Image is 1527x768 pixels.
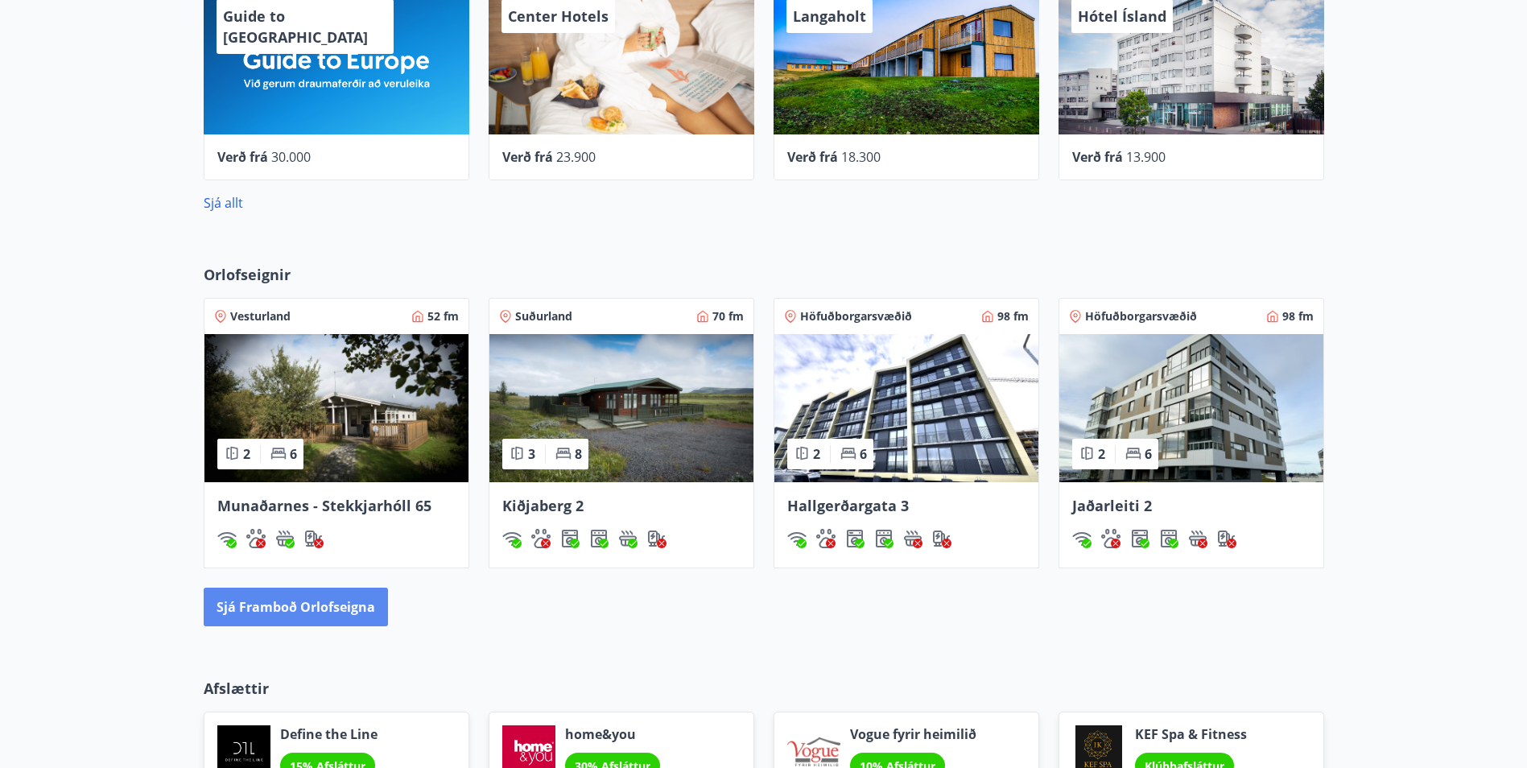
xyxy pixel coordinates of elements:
img: Dl16BY4EX9PAW649lg1C3oBuIaAsR6QVDQBO2cTm.svg [560,529,580,548]
span: Verð frá [1072,148,1123,166]
p: Afslættir [204,678,1324,699]
span: Orlofseignir [204,264,291,285]
span: 30.000 [271,148,311,166]
img: Dl16BY4EX9PAW649lg1C3oBuIaAsR6QVDQBO2cTm.svg [845,529,865,548]
div: Þvottavél [560,529,580,548]
a: Sjá allt [204,194,243,212]
div: Hleðslustöð fyrir rafbíla [932,529,951,548]
span: Hótel Ísland [1078,6,1166,26]
img: pxcaIm5dSOV3FS4whs1soiYWTwFQvksT25a9J10C.svg [816,529,836,548]
span: 98 fm [1282,308,1314,324]
img: pxcaIm5dSOV3FS4whs1soiYWTwFQvksT25a9J10C.svg [531,529,551,548]
span: home&you [565,725,660,743]
img: Paella dish [204,334,468,482]
img: pxcaIm5dSOV3FS4whs1soiYWTwFQvksT25a9J10C.svg [246,529,266,548]
img: Paella dish [1059,334,1323,482]
span: 23.900 [556,148,596,166]
span: Munaðarnes - Stekkjarhóll 65 [217,496,431,515]
span: 18.300 [841,148,881,166]
img: h89QDIuHlAdpqTriuIvuEWkTH976fOgBEOOeu1mi.svg [903,529,922,548]
span: 2 [1098,445,1105,463]
span: Vesturland [230,308,291,324]
span: 6 [290,445,297,463]
div: Þurrkari [874,529,894,548]
span: Guide to [GEOGRAPHIC_DATA] [223,6,368,47]
div: Þráðlaust net [1072,529,1092,548]
div: Þráðlaust net [217,529,237,548]
div: Þurrkari [1159,529,1178,548]
span: Verð frá [502,148,553,166]
span: Kiðjaberg 2 [502,496,584,515]
div: Þurrkari [589,529,609,548]
img: h89QDIuHlAdpqTriuIvuEWkTH976fOgBEOOeu1mi.svg [1188,529,1207,548]
img: Paella dish [489,334,753,482]
span: 98 fm [997,308,1029,324]
span: Hallgerðargata 3 [787,496,909,515]
img: HJRyFFsYp6qjeUYhR4dAD8CaCEsnIFYZ05miwXoh.svg [787,529,807,548]
span: 6 [1145,445,1152,463]
div: Þvottavél [845,529,865,548]
img: hddCLTAnxqFUMr1fxmbGG8zWilo2syolR0f9UjPn.svg [1159,529,1178,548]
span: 52 fm [427,308,459,324]
img: HJRyFFsYp6qjeUYhR4dAD8CaCEsnIFYZ05miwXoh.svg [1072,529,1092,548]
span: Suðurland [515,308,572,324]
div: Heitur pottur [275,529,295,548]
div: Heitur pottur [903,529,922,548]
div: Hleðslustöð fyrir rafbíla [647,529,667,548]
img: nH7E6Gw2rvWFb8XaSdRp44dhkQaj4PJkOoRYItBQ.svg [1217,529,1236,548]
img: HJRyFFsYp6qjeUYhR4dAD8CaCEsnIFYZ05miwXoh.svg [217,529,237,548]
div: Hleðslustöð fyrir rafbíla [1217,529,1236,548]
div: Heitur pottur [618,529,638,548]
span: 3 [528,445,535,463]
span: 13.900 [1126,148,1166,166]
img: nH7E6Gw2rvWFb8XaSdRp44dhkQaj4PJkOoRYItBQ.svg [304,529,324,548]
span: Center Hotels [508,6,609,26]
div: Þráðlaust net [502,529,522,548]
img: nH7E6Gw2rvWFb8XaSdRp44dhkQaj4PJkOoRYItBQ.svg [647,529,667,548]
span: 2 [243,445,250,463]
img: hddCLTAnxqFUMr1fxmbGG8zWilo2syolR0f9UjPn.svg [874,529,894,548]
span: Jaðarleiti 2 [1072,496,1152,515]
div: Hleðslustöð fyrir rafbíla [304,529,324,548]
div: Þvottavél [1130,529,1149,548]
img: pxcaIm5dSOV3FS4whs1soiYWTwFQvksT25a9J10C.svg [1101,529,1120,548]
span: 70 fm [712,308,744,324]
span: Langaholt [793,6,866,26]
span: Vogue fyrir heimilið [850,725,976,743]
span: Höfuðborgarsvæðið [1085,308,1197,324]
span: Verð frá [787,148,838,166]
img: hddCLTAnxqFUMr1fxmbGG8zWilo2syolR0f9UjPn.svg [589,529,609,548]
span: KEF Spa & Fitness [1135,725,1247,743]
img: h89QDIuHlAdpqTriuIvuEWkTH976fOgBEOOeu1mi.svg [618,529,638,548]
div: Þráðlaust net [787,529,807,548]
img: nH7E6Gw2rvWFb8XaSdRp44dhkQaj4PJkOoRYItBQ.svg [932,529,951,548]
div: Heitur pottur [1188,529,1207,548]
img: h89QDIuHlAdpqTriuIvuEWkTH976fOgBEOOeu1mi.svg [275,529,295,548]
div: Gæludýr [531,529,551,548]
span: Höfuðborgarsvæðið [800,308,912,324]
span: 6 [860,445,867,463]
span: 2 [813,445,820,463]
button: Sjá framboð orlofseigna [204,588,388,626]
span: Verð frá [217,148,268,166]
img: Dl16BY4EX9PAW649lg1C3oBuIaAsR6QVDQBO2cTm.svg [1130,529,1149,548]
span: 8 [575,445,582,463]
img: Paella dish [774,334,1038,482]
div: Gæludýr [816,529,836,548]
div: Gæludýr [246,529,266,548]
span: Define the Line [280,725,378,743]
img: HJRyFFsYp6qjeUYhR4dAD8CaCEsnIFYZ05miwXoh.svg [502,529,522,548]
div: Gæludýr [1101,529,1120,548]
